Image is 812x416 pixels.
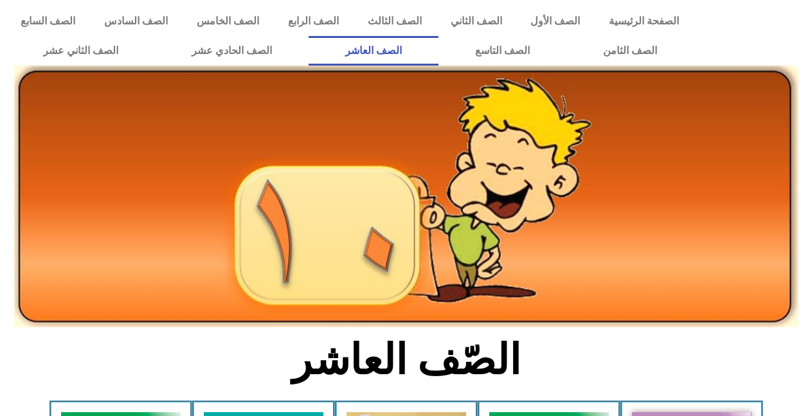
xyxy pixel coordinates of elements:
[436,6,516,36] a: الصف الثاني
[566,36,694,66] a: الصف الثامن
[6,36,155,66] a: الصف الثاني عشر
[274,6,354,36] a: الصف الرابع
[155,36,309,66] a: الصف الحادي عشر
[353,6,436,36] a: الصف الثالث
[516,6,595,36] a: الصف الأول
[438,36,566,66] a: الصف التاسع
[90,6,183,36] a: الصف السادس
[183,6,274,36] a: الصف الخامس
[194,335,618,385] h2: الصّف العاشر
[309,36,438,66] a: الصف العاشر
[595,6,694,36] a: الصفحة الرئيسية
[6,6,90,36] a: الصف السابع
